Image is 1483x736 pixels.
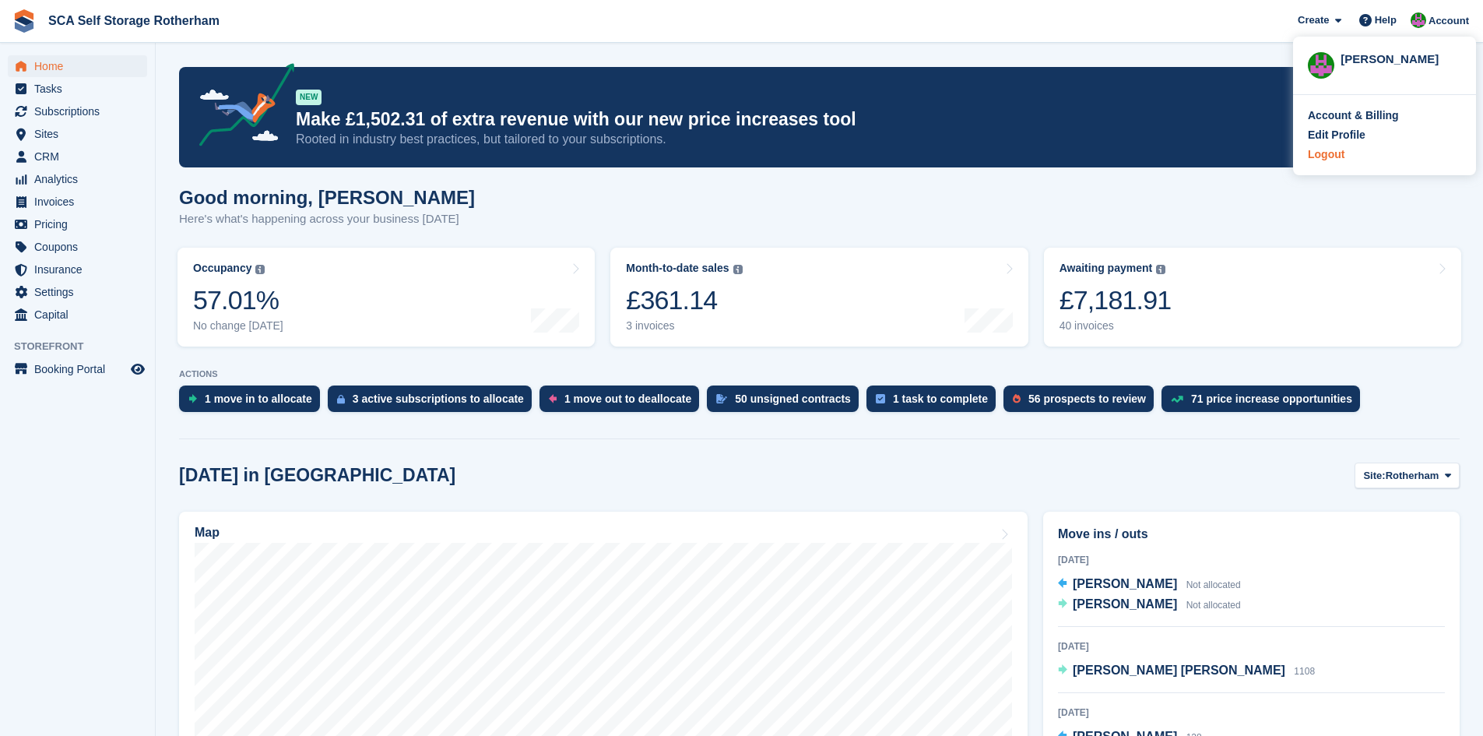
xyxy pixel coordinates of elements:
img: icon-info-grey-7440780725fd019a000dd9b08b2336e03edf1995a4989e88bcd33f0948082b44.svg [255,265,265,274]
a: menu [8,123,147,145]
span: Tasks [34,78,128,100]
img: prospect-51fa495bee0391a8d652442698ab0144808aea92771e9ea1ae160a38d050c398.svg [1013,394,1021,403]
a: Awaiting payment £7,181.91 40 invoices [1044,248,1461,347]
span: Create [1298,12,1329,28]
h1: Good morning, [PERSON_NAME] [179,187,475,208]
a: Occupancy 57.01% No change [DATE] [177,248,595,347]
img: icon-info-grey-7440780725fd019a000dd9b08b2336e03edf1995a4989e88bcd33f0948082b44.svg [1156,265,1165,274]
a: menu [8,191,147,213]
span: Not allocated [1186,579,1241,590]
a: menu [8,168,147,190]
a: 50 unsigned contracts [707,386,866,420]
h2: [DATE] in [GEOGRAPHIC_DATA] [179,465,455,486]
div: 1 move out to deallocate [564,393,691,405]
span: Site: [1363,468,1385,484]
a: menu [8,55,147,77]
a: menu [8,304,147,326]
span: Invoices [34,191,128,213]
div: 1 move in to allocate [205,393,312,405]
div: [DATE] [1058,706,1445,720]
span: Analytics [34,168,128,190]
div: Account & Billing [1308,107,1399,124]
div: 3 invoices [626,319,742,333]
span: Sites [34,123,128,145]
a: menu [8,78,147,100]
h2: Map [195,526,220,540]
span: Settings [34,281,128,303]
a: [PERSON_NAME] Not allocated [1058,595,1241,615]
img: task-75834270c22a3079a89374b754ae025e5fb1db73e45f91037f5363f120a921f8.svg [876,394,885,403]
div: [DATE] [1058,553,1445,567]
span: [PERSON_NAME] [1073,597,1177,611]
a: Preview store [128,360,147,379]
span: CRM [34,146,128,167]
a: 71 price increase opportunities [1161,386,1368,420]
a: [PERSON_NAME] Not allocated [1058,575,1241,595]
a: menu [8,281,147,303]
div: Month-to-date sales [626,262,729,275]
a: menu [8,213,147,235]
p: Make £1,502.31 of extra revenue with our new price increases tool [296,108,1323,131]
div: 57.01% [193,284,283,316]
div: Logout [1308,146,1344,163]
a: 1 move out to deallocate [539,386,707,420]
span: Help [1375,12,1397,28]
a: Account & Billing [1308,107,1461,124]
span: Booking Portal [34,358,128,380]
div: 71 price increase opportunities [1191,393,1352,405]
a: menu [8,100,147,122]
span: Account [1429,13,1469,29]
span: 1108 [1294,666,1315,677]
span: Rotherham [1386,468,1439,484]
div: Occupancy [193,262,251,275]
div: 56 prospects to review [1028,393,1146,405]
div: 40 invoices [1060,319,1172,333]
h2: Move ins / outs [1058,525,1445,544]
span: Capital [34,304,128,326]
span: Storefront [14,339,155,354]
div: 50 unsigned contracts [735,393,851,405]
span: [PERSON_NAME] [PERSON_NAME] [1073,664,1285,677]
span: Insurance [34,259,128,280]
div: 1 task to complete [893,393,988,405]
img: Sarah Race [1411,12,1426,28]
img: icon-info-grey-7440780725fd019a000dd9b08b2336e03edf1995a4989e88bcd33f0948082b44.svg [733,265,743,274]
a: [PERSON_NAME] [PERSON_NAME] 1108 [1058,661,1315,681]
div: NEW [296,90,322,105]
div: [PERSON_NAME] [1341,51,1461,65]
span: Coupons [34,236,128,258]
button: Site: Rotherham [1355,463,1460,488]
img: price_increase_opportunities-93ffe204e8149a01c8c9dc8f82e8f89637d9d84a8eef4429ea346261dce0b2c0.svg [1171,396,1183,403]
p: ACTIONS [179,369,1460,379]
div: £7,181.91 [1060,284,1172,316]
a: Month-to-date sales £361.14 3 invoices [610,248,1028,347]
span: Home [34,55,128,77]
img: Sarah Race [1308,52,1334,79]
p: Rooted in industry best practices, but tailored to your subscriptions. [296,131,1323,148]
img: stora-icon-8386f47178a22dfd0bd8f6a31ec36ba5ce8667c1dd55bd0f319d3a0aa187defe.svg [12,9,36,33]
div: Awaiting payment [1060,262,1153,275]
p: Here's what's happening across your business [DATE] [179,210,475,228]
a: Logout [1308,146,1461,163]
span: Subscriptions [34,100,128,122]
a: menu [8,358,147,380]
span: Pricing [34,213,128,235]
div: No change [DATE] [193,319,283,333]
a: 1 task to complete [866,386,1003,420]
a: Edit Profile [1308,127,1461,143]
div: £361.14 [626,284,742,316]
a: SCA Self Storage Rotherham [42,8,226,33]
img: price-adjustments-announcement-icon-8257ccfd72463d97f412b2fc003d46551f7dbcb40ab6d574587a9cd5c0d94... [186,63,295,152]
a: 56 prospects to review [1003,386,1161,420]
a: 3 active subscriptions to allocate [328,386,539,420]
span: Not allocated [1186,600,1241,611]
div: [DATE] [1058,639,1445,653]
a: 1 move in to allocate [179,386,328,420]
a: menu [8,146,147,167]
div: Edit Profile [1308,127,1365,143]
img: move_ins_to_allocate_icon-fdf77a2bb77ea45bf5b3d319d69a93e2d87916cf1d5bf7949dd705db3b84f3ca.svg [188,394,197,403]
a: menu [8,259,147,280]
span: [PERSON_NAME] [1073,577,1177,590]
img: active_subscription_to_allocate_icon-d502201f5373d7db506a760aba3b589e785aa758c864c3986d89f69b8ff3... [337,394,345,404]
img: move_outs_to_deallocate_icon-f764333ba52eb49d3ac5e1228854f67142a1ed5810a6f6cc68b1a99e826820c5.svg [549,394,557,403]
